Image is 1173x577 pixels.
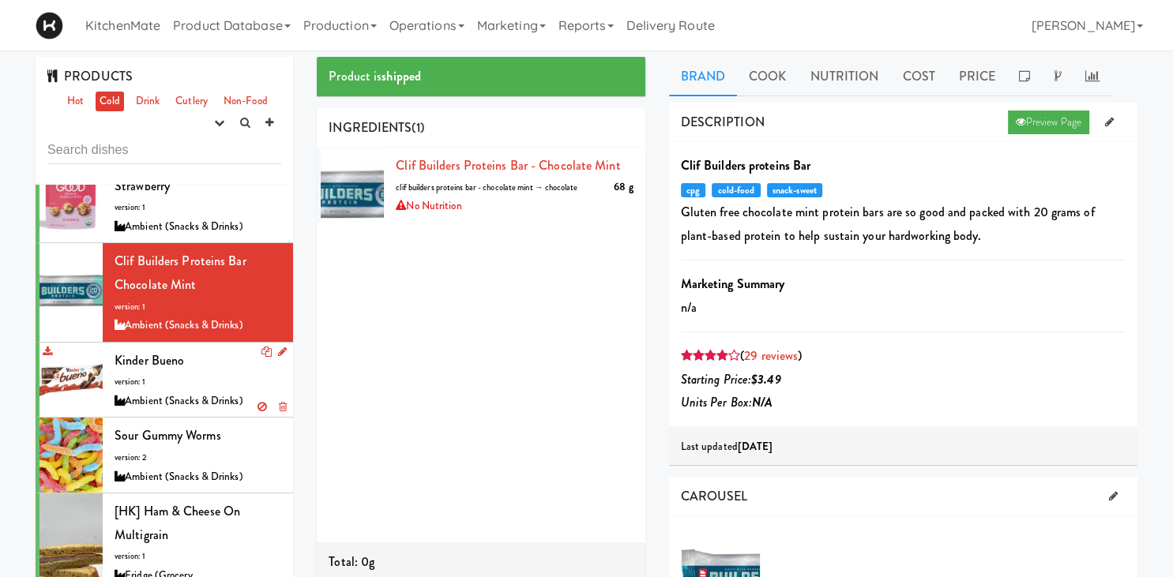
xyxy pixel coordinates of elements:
i: Starting Price: [681,370,781,388]
li: Clif Builders proteins Bar Chocolate Mintversion: 1Ambient (Snacks & Drinks) [36,243,293,342]
li: Clif Builders proteins Bar - Chocolate Mint68 gclif builders proteins bar - chocolate mint → choc... [317,148,645,223]
div: Ambient (Snacks & Drinks) [115,217,281,237]
li: Sour Gummy Wormsversion: 2Ambient (Snacks & Drinks) [36,418,293,493]
span: snack-sweet [767,183,822,197]
a: Cook [737,57,798,96]
span: Clif Builders proteins Bar Chocolate Mint [115,252,246,294]
span: version: 1 [115,301,145,313]
span: PRODUCTS [47,67,133,85]
div: Ambient (Snacks & Drinks) [115,392,281,411]
i: Units Per Box: [681,393,773,411]
span: (1) [412,118,423,137]
span: cpg [681,183,706,197]
span: cold-food [712,183,760,197]
span: Sour Gummy Worms [115,426,221,444]
span: version: 1 [115,550,145,562]
span: INGREDIENTS [329,118,412,137]
div: Ambient (Snacks & Drinks) [115,316,281,335]
a: Drink [132,92,164,111]
span: Product is [329,67,421,85]
a: Cost [890,57,946,96]
span: [HK] Ham & Cheese on Multigrain [115,502,240,544]
div: Ambient (Snacks & Drinks) [115,467,281,487]
b: $3.49 [751,370,781,388]
a: 29 reviews [744,347,798,365]
a: Cold [96,92,123,111]
b: [DATE] [738,439,773,454]
span: version: 1 [115,376,145,388]
span: version: 2 [115,451,147,463]
span: version: 1 [115,201,145,213]
span: Kinder Bueno [115,351,184,369]
a: Nutrition [798,57,890,96]
p: n/a [681,296,1126,320]
a: Non-Food [220,92,272,111]
b: N/A [752,393,773,411]
li: Made Good granola bites Strawberryversion: 1Ambient (Snacks & Drinks) [36,144,293,243]
a: Brand [669,57,738,96]
div: ( ) [681,344,1126,368]
a: Clif Builders proteins Bar - Chocolate Mint [396,156,620,174]
b: Marketing Summary [681,275,785,293]
img: Micromart [36,12,63,39]
a: Hot [63,92,88,111]
input: Search dishes [47,135,281,164]
a: Preview Page [1008,111,1089,134]
b: shipped [382,67,421,85]
b: Clif Builders proteins Bar [681,156,811,174]
span: Total: 0g [329,553,374,571]
a: Cutlery [171,92,212,111]
span: CAROUSEL [681,487,748,505]
div: 68 g [614,178,633,197]
p: Gluten free chocolate mint protein bars are so good and packed with 20 grams of plant-based prote... [681,200,1126,247]
span: No Nutrition [396,198,461,213]
span: Last updated [681,439,773,454]
span: Made Good granola bites Strawberry [115,153,249,195]
a: Price [947,57,1008,96]
li: Kinder Buenoversion: 1Ambient (Snacks & Drinks) [36,343,293,418]
span: clif builders proteins bar - chocolate mint → chocolate [396,182,577,193]
span: DESCRIPTION [681,113,765,131]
